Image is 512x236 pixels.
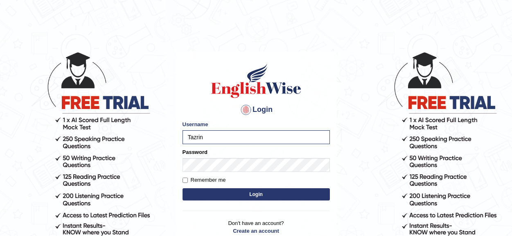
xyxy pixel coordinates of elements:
[183,103,330,116] h4: Login
[183,227,330,235] a: Create an account
[183,176,226,184] label: Remember me
[183,120,208,128] label: Username
[183,148,208,156] label: Password
[183,178,188,183] input: Remember me
[210,62,303,99] img: Logo of English Wise sign in for intelligent practice with AI
[183,188,330,200] button: Login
